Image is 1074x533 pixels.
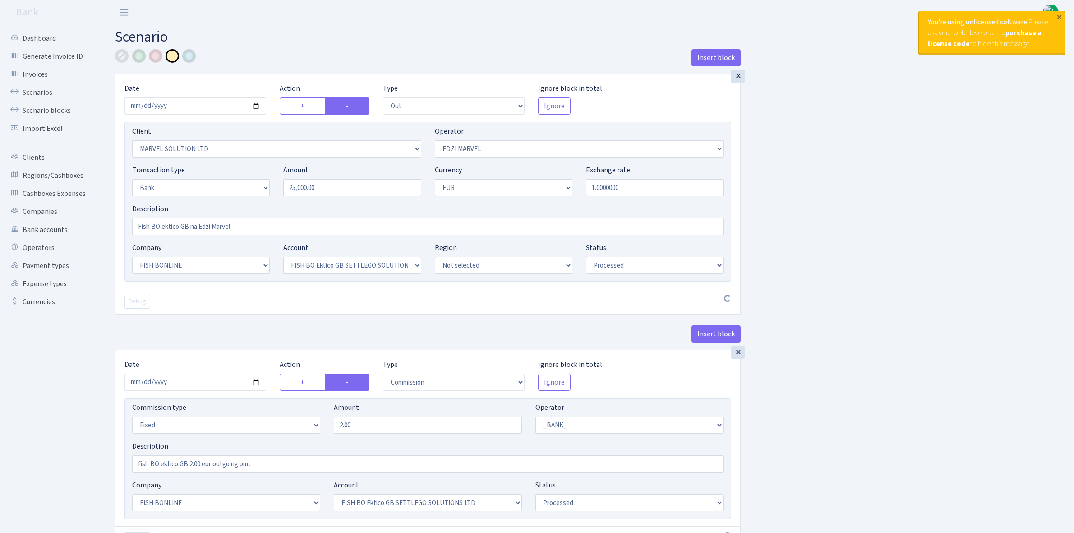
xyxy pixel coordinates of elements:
label: + [280,374,326,391]
a: Companies [5,203,95,221]
a: Currencies [5,293,95,311]
label: Operator [535,402,564,413]
div: Please ask your web developer to to hide this message. [919,11,1065,55]
a: Invoices [5,65,95,83]
a: Cashboxes Expenses [5,185,95,203]
label: Type [383,83,398,94]
label: Operator [435,126,464,137]
span: Scenario [115,27,168,47]
a: Operators [5,239,95,257]
button: Ignore [538,374,571,391]
a: Import Excel [5,120,95,138]
label: Type [383,359,398,370]
button: Toggle navigation [113,5,135,20]
a: Scenario blocks [5,102,95,120]
div: × [731,346,745,359]
label: Ignore block in total [538,83,602,94]
label: Account [334,480,359,491]
label: Action [280,359,300,370]
a: Regions/Cashboxes [5,167,95,185]
a: Bank accounts [5,221,95,239]
div: × [1055,12,1064,21]
strong: You're using unlicensed software. [928,17,1028,27]
img: Vivio [1043,5,1059,20]
a: Clients [5,148,95,167]
a: Dashboard [5,29,95,47]
label: Action [280,83,300,94]
label: Description [132,441,168,452]
a: Expense types [5,275,95,293]
button: Debug [124,295,150,309]
a: Payment types [5,257,95,275]
label: Amount [334,402,359,413]
label: Company [132,480,161,491]
label: Commission type [132,402,186,413]
label: Exchange rate [586,165,630,176]
label: Date [124,83,139,94]
label: Status [586,242,606,253]
label: Client [132,126,151,137]
label: Currency [435,165,462,176]
div: × [731,70,745,83]
label: Amount [283,165,309,176]
button: Ignore [538,97,571,115]
label: + [280,97,326,115]
label: - [325,97,369,115]
label: Account [283,242,309,253]
label: Description [132,204,168,214]
label: Status [535,480,556,491]
a: V [1043,5,1059,20]
a: Scenarios [5,83,95,102]
label: Transaction type [132,165,185,176]
button: Insert block [691,325,741,343]
button: Insert block [691,49,741,66]
label: Company [132,242,161,253]
label: - [325,374,369,391]
label: Ignore block in total [538,359,602,370]
a: Generate Invoice ID [5,47,95,65]
label: Region [435,242,457,253]
label: Date [124,359,139,370]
